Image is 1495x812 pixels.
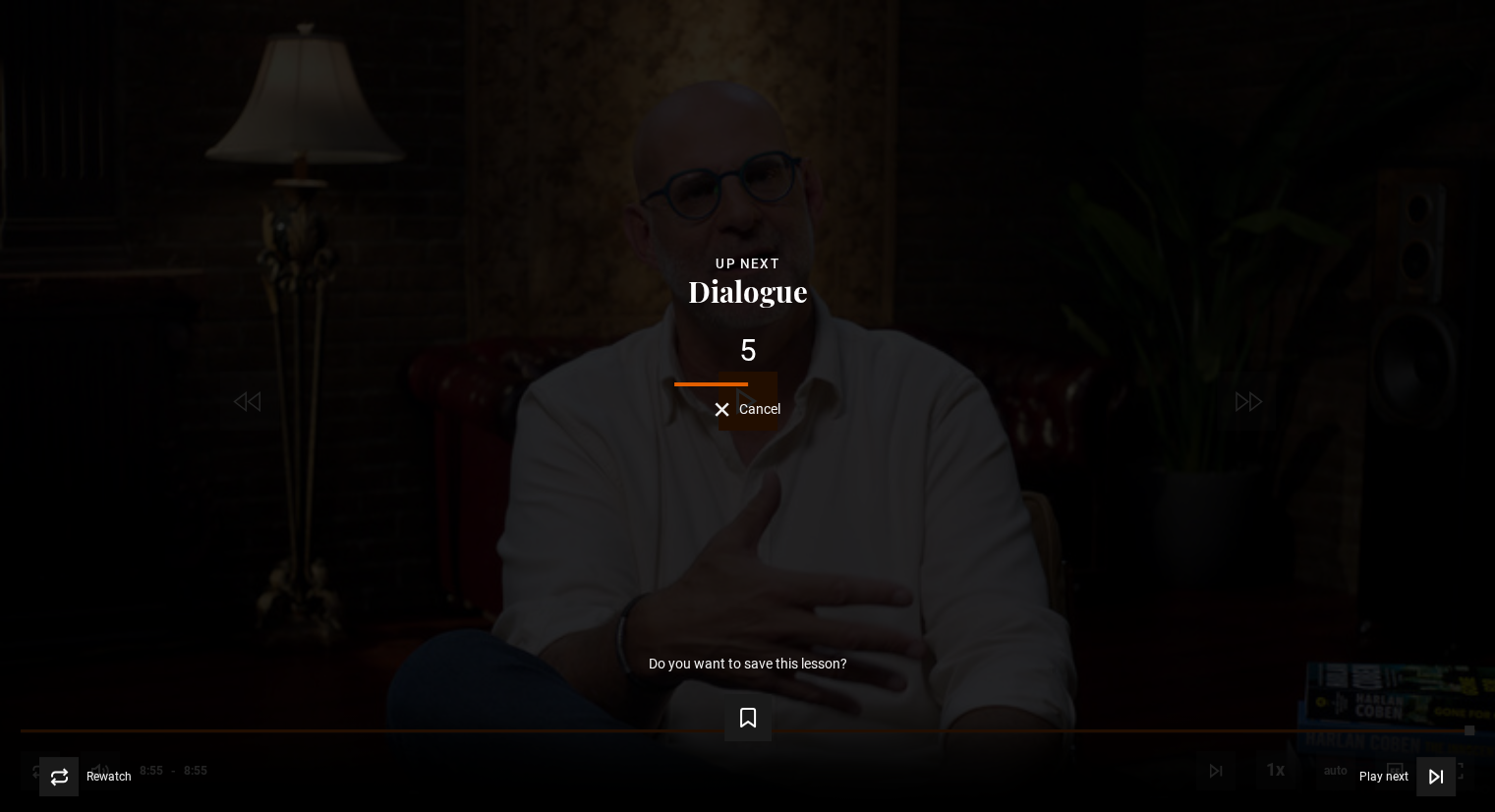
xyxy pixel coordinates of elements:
[739,402,780,416] span: Cancel
[1359,757,1456,796] button: Play next
[1359,771,1409,783] span: Play next
[31,253,1464,275] div: Up next
[715,402,780,417] button: Cancel
[31,335,1464,367] div: 5
[649,657,847,670] p: Do you want to save this lesson?
[86,771,132,783] span: Rewatch
[682,275,814,306] button: Dialogue
[39,757,132,796] button: Rewatch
